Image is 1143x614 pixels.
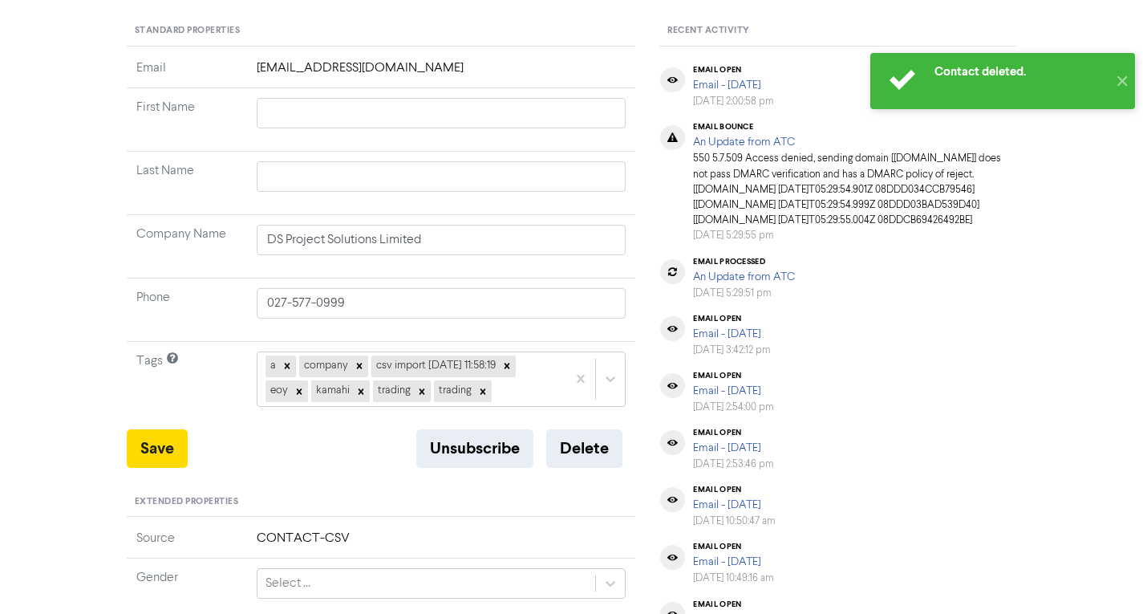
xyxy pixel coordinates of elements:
[416,429,533,468] button: Unsubscribe
[934,63,1107,80] div: Contact deleted.
[693,514,776,529] div: [DATE] 10:50:47 am
[127,215,247,279] td: Company Name
[693,314,771,323] div: email open
[693,122,1015,132] div: email bounce
[247,529,636,559] td: CONTACT-CSV
[693,485,776,494] div: email open
[127,342,247,429] td: Tags
[434,380,474,401] div: trading
[693,257,795,266] div: email processed
[693,442,761,453] a: Email - [DATE]
[371,356,498,376] div: csv import [DATE] 11:58:19
[693,571,774,586] div: [DATE] 10:49:16 am
[373,380,413,401] div: trading
[693,122,1015,243] div: 550 5.7.509 Access denied, sending domain [[DOMAIN_NAME]] does not pass DMARC verification and ha...
[693,228,1015,243] div: [DATE] 5:29:55 pm
[127,16,636,47] div: Standard Properties
[127,88,247,152] td: First Name
[693,457,774,472] div: [DATE] 2:53:46 pm
[693,65,774,75] div: email open
[311,380,352,401] div: kamahi
[693,271,795,283] a: An Update from ATC
[127,529,247,559] td: Source
[693,542,774,551] div: email open
[693,556,761,567] a: Email - [DATE]
[693,499,761,510] a: Email - [DATE]
[127,152,247,215] td: Last Name
[127,487,636,518] div: Extended Properties
[693,136,795,148] a: An Update from ATC
[693,286,795,301] div: [DATE] 5:29:51 pm
[127,279,247,342] td: Phone
[546,429,622,468] button: Delete
[127,429,188,468] button: Save
[693,371,774,380] div: email open
[693,94,774,109] div: [DATE] 2:00:58 pm
[693,79,761,91] a: Email - [DATE]
[127,59,247,88] td: Email
[693,343,771,358] div: [DATE] 3:42:12 pm
[265,574,310,593] div: Select ...
[247,59,636,88] td: [EMAIL_ADDRESS][DOMAIN_NAME]
[299,356,351,376] div: company
[693,400,774,415] div: [DATE] 2:54:00 pm
[265,356,278,376] div: a
[693,428,774,437] div: email open
[1063,537,1143,614] iframe: Chat Widget
[693,328,761,340] a: Email - [DATE]
[693,385,761,396] a: Email - [DATE]
[265,380,290,401] div: eoy
[693,600,772,609] div: email open
[659,16,1016,47] div: Recent Activity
